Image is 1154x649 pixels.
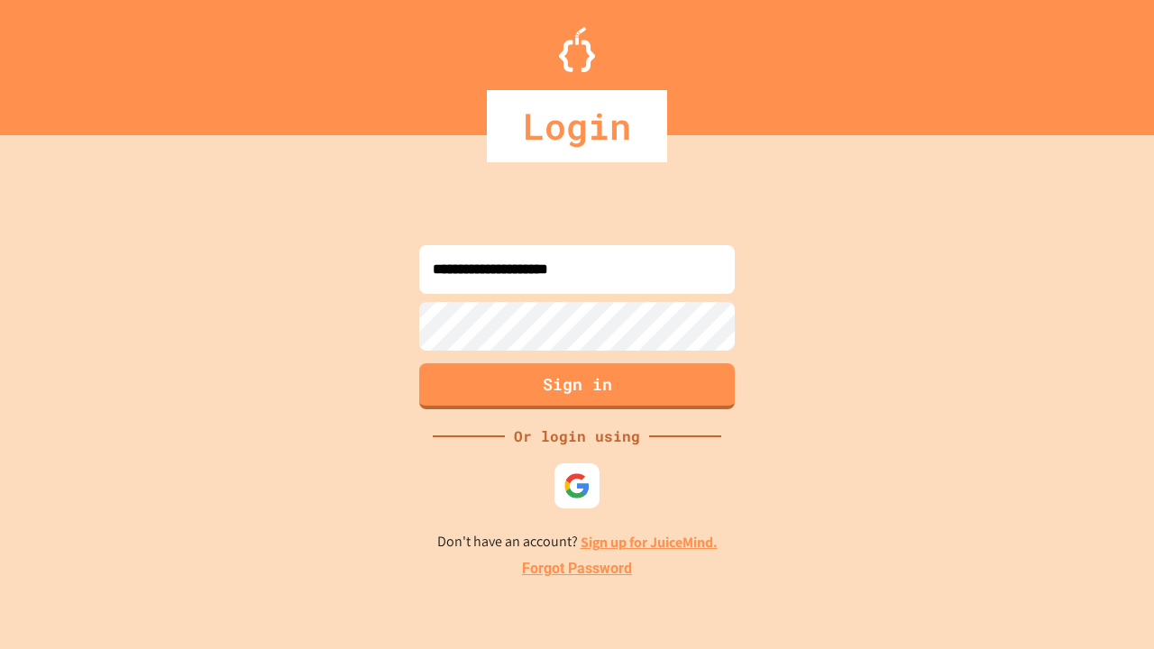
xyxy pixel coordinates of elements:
p: Don't have an account? [437,531,718,553]
img: Logo.svg [559,27,595,72]
button: Sign in [419,363,735,409]
a: Sign up for JuiceMind. [581,533,718,552]
div: Login [487,90,667,162]
div: Or login using [505,425,649,447]
a: Forgot Password [522,558,632,580]
img: google-icon.svg [563,472,591,499]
